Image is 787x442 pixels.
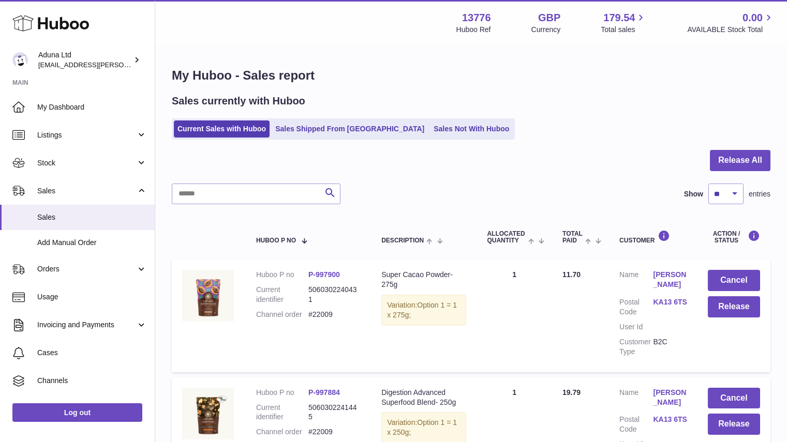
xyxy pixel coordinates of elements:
a: 0.00 AVAILABLE Stock Total [687,11,775,35]
button: Cancel [708,270,760,291]
div: Aduna Ltd [38,50,131,70]
span: AVAILABLE Stock Total [687,25,775,35]
a: KA13 6TS [653,415,687,424]
dd: 5060302241445 [308,403,361,422]
a: [PERSON_NAME] [653,388,687,407]
span: Description [381,237,424,244]
dt: Postal Code [619,415,653,434]
button: Release [708,296,760,317]
td: 1 [477,260,552,372]
a: KA13 6TS [653,297,687,307]
div: Currency [531,25,561,35]
strong: GBP [538,11,560,25]
img: deborahe.kamara@aduna.com [12,52,28,68]
dt: Huboo P no [256,270,308,280]
span: Total paid [562,231,583,244]
span: Sales [37,212,147,222]
button: Release All [710,150,770,171]
dt: Name [619,388,653,410]
div: Digestion Advanced Superfood Blend- 250g [381,388,466,407]
span: entries [749,189,770,199]
dt: Customer Type [619,337,653,357]
a: [PERSON_NAME] [653,270,687,289]
h1: My Huboo - Sales report [172,67,770,84]
span: Orders [37,264,136,274]
span: 0.00 [743,11,763,25]
span: My Dashboard [37,102,147,112]
span: Option 1 = 1 x 275g; [387,301,457,319]
span: Add Manual Order [37,238,147,248]
span: 11.70 [562,270,581,279]
span: Huboo P no [256,237,296,244]
dd: #22009 [308,427,361,437]
div: Variation: [381,295,466,326]
button: Release [708,414,760,435]
dd: #22009 [308,310,361,319]
span: [EMAIL_ADDRESS][PERSON_NAME][PERSON_NAME][DOMAIN_NAME] [38,60,263,69]
span: Channels [37,376,147,386]
h2: Sales currently with Huboo [172,94,305,108]
span: Cases [37,348,147,358]
a: Current Sales with Huboo [174,120,270,138]
dd: 5060302240431 [308,285,361,304]
dt: Name [619,270,653,292]
dt: Postal Code [619,297,653,317]
span: Total sales [601,25,647,35]
img: SUPER-CACAO-POWDER-POUCH-FOP-CHALK.jpg [182,270,234,322]
a: Sales Shipped From [GEOGRAPHIC_DATA] [272,120,428,138]
dt: Huboo P no [256,388,308,398]
dt: Channel order [256,310,308,319]
span: Usage [37,292,147,302]
a: Log out [12,403,142,422]
span: Invoicing and Payments [37,320,136,330]
div: Customer [619,230,687,244]
span: ALLOCATED Quantity [487,231,525,244]
div: Super Cacao Powder- 275g [381,270,466,289]
strong: 13776 [462,11,491,25]
div: Action / Status [708,230,760,244]
div: Huboo Ref [456,25,491,35]
label: Show [684,189,703,199]
span: Stock [37,158,136,168]
img: DIGESTION-ADVANCED-SUPERFOOD-BLEND-POUCH-FOP-CHALK.jpg [182,388,234,439]
dt: Current identifier [256,403,308,422]
dt: User Id [619,322,653,332]
span: Option 1 = 1 x 250g; [387,418,457,436]
span: Sales [37,186,136,196]
a: P-997900 [308,270,340,279]
a: Sales Not With Huboo [430,120,513,138]
dt: Current identifier [256,285,308,304]
span: 19.79 [562,388,581,397]
a: 179.54 Total sales [601,11,647,35]
span: Listings [37,130,136,140]
a: P-997884 [308,388,340,397]
button: Cancel [708,388,760,409]
span: 179.54 [603,11,635,25]
dt: Channel order [256,427,308,437]
dd: B2C [653,337,687,357]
